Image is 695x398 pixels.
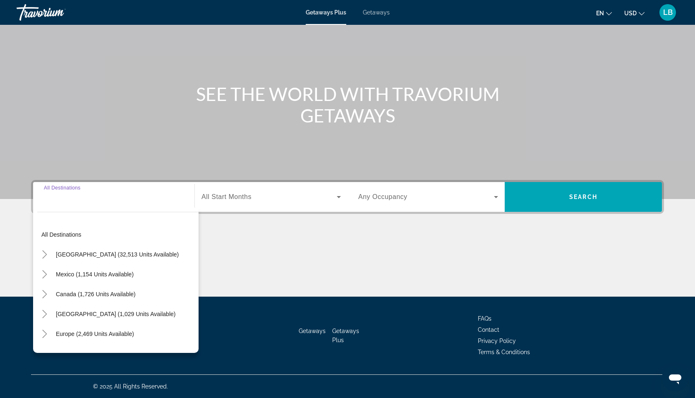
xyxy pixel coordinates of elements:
[56,291,136,297] span: Canada (1,726 units available)
[52,287,140,302] button: Canada (1,726 units available)
[201,193,252,200] span: All Start Months
[52,307,180,321] button: [GEOGRAPHIC_DATA] (1,029 units available)
[33,182,662,212] div: Search widget
[505,182,662,212] button: Search
[569,194,597,200] span: Search
[624,7,645,19] button: Change currency
[192,83,503,126] h1: SEE THE WORLD WITH TRAVORIUM GETAWAYS
[299,328,326,334] a: Getaways
[37,227,199,242] button: All destinations
[663,8,673,17] span: LB
[478,326,499,333] a: Contact
[657,4,678,21] button: User Menu
[37,307,52,321] button: Toggle Caribbean & Atlantic Islands (1,029 units available)
[56,271,134,278] span: Mexico (1,154 units available)
[596,7,612,19] button: Change language
[56,311,175,317] span: [GEOGRAPHIC_DATA] (1,029 units available)
[52,267,138,282] button: Mexico (1,154 units available)
[52,326,138,341] button: Europe (2,469 units available)
[37,327,52,341] button: Toggle Europe (2,469 units available)
[363,9,390,16] a: Getaways
[44,185,81,190] span: All Destinations
[358,193,407,200] span: Any Occupancy
[37,247,52,262] button: Toggle United States (32,513 units available)
[52,247,183,262] button: [GEOGRAPHIC_DATA] (32,513 units available)
[41,231,81,238] span: All destinations
[596,10,604,17] span: en
[332,328,359,343] a: Getaways Plus
[37,267,52,282] button: Toggle Mexico (1,154 units available)
[37,347,52,361] button: Toggle Australia (197 units available)
[17,2,99,23] a: Travorium
[52,346,175,361] button: [GEOGRAPHIC_DATA] (197 units available)
[478,349,530,355] a: Terms & Conditions
[478,338,516,344] a: Privacy Policy
[37,287,52,302] button: Toggle Canada (1,726 units available)
[624,10,637,17] span: USD
[478,315,491,322] a: FAQs
[662,365,688,391] iframe: Bouton de lancement de la fenêtre de messagerie
[56,331,134,337] span: Europe (2,469 units available)
[56,251,179,258] span: [GEOGRAPHIC_DATA] (32,513 units available)
[306,9,346,16] a: Getaways Plus
[93,383,168,390] span: © 2025 All Rights Reserved.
